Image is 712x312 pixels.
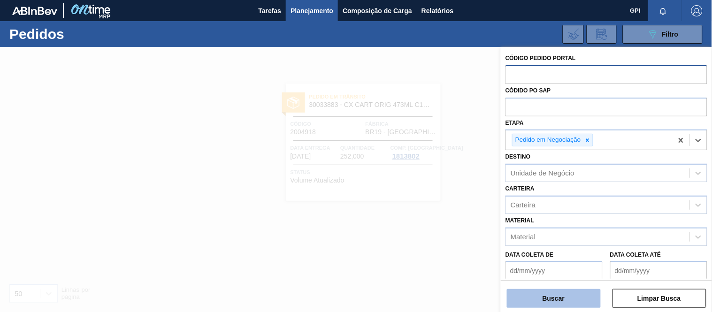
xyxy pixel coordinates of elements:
div: Pedido em Negociação [513,134,582,146]
label: Carteira [505,185,535,192]
h1: Pedidos [9,29,144,39]
label: Etapa [505,120,524,126]
label: Data coleta até [610,251,661,258]
span: Planejamento [291,5,333,16]
span: Composição de Carga [343,5,412,16]
input: dd/mm/yyyy [610,261,707,280]
input: dd/mm/yyyy [505,261,603,280]
img: Logout [691,5,703,16]
label: Data coleta de [505,251,553,258]
label: Código Pedido Portal [505,55,576,61]
div: Importar Negociações dos Pedidos [563,25,584,44]
div: Carteira [511,201,536,209]
span: Tarefas [258,5,281,16]
span: Filtro [662,30,679,38]
button: Notificações [648,4,678,17]
div: Unidade de Negócio [511,169,574,177]
button: Filtro [623,25,703,44]
label: Material [505,217,534,224]
span: Relatórios [421,5,453,16]
img: TNhmsLtSVTkK8tSr43FrP2fwEKptu5GPRR3wAAAABJRU5ErkJggg== [12,7,57,15]
label: Destino [505,153,530,160]
div: Material [511,233,536,241]
div: Solicitação de Revisão de Pedidos [587,25,617,44]
label: Códido PO SAP [505,87,551,94]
